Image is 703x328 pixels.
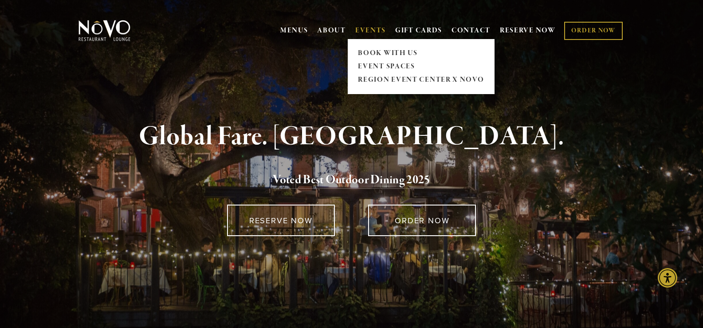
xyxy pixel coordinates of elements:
a: CONTACT [452,22,491,39]
a: ORDER NOW [564,22,622,40]
a: EVENTS [355,26,386,35]
img: Novo Restaurant &amp; Lounge [77,20,132,42]
a: GIFT CARDS [395,22,442,39]
div: Accessibility Menu [658,268,677,288]
a: RESERVE NOW [227,205,335,236]
a: EVENT SPACES [355,60,487,73]
a: BOOK WITH US [355,47,487,60]
a: MENUS [280,26,308,35]
h2: 5 [93,171,610,190]
a: ORDER NOW [368,205,476,236]
a: REGION EVENT CENTER x NOVO [355,73,487,87]
a: RESERVE NOW [500,22,556,39]
strong: Global Fare. [GEOGRAPHIC_DATA]. [139,120,564,154]
a: ABOUT [317,26,346,35]
a: Voted Best Outdoor Dining 202 [273,172,424,189]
